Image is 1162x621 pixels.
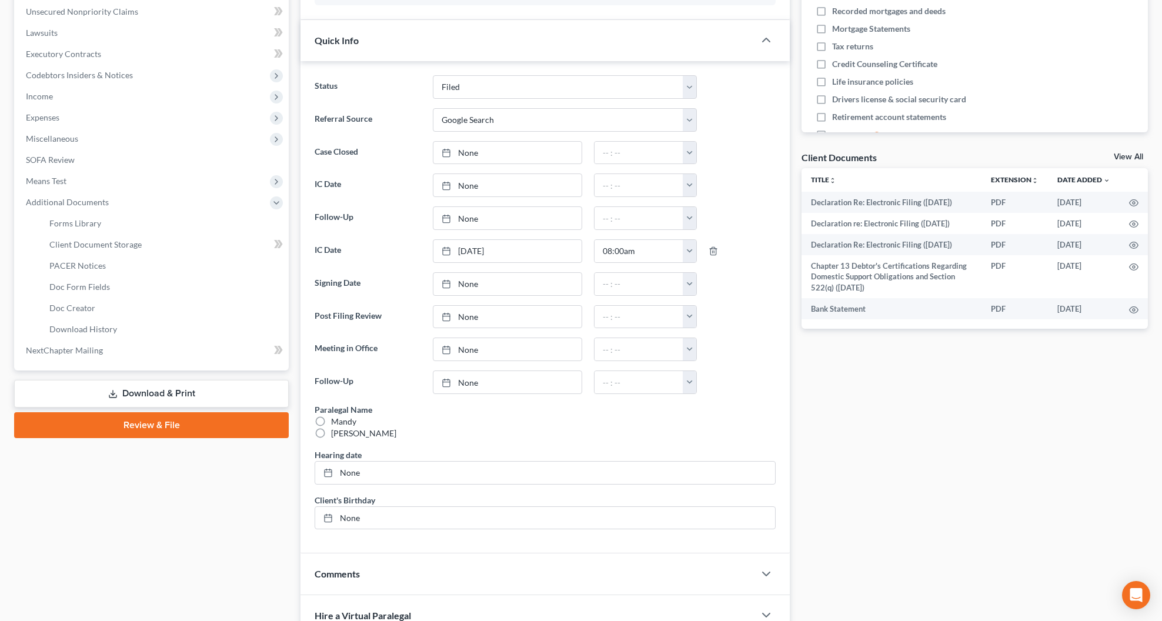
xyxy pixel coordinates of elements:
a: Download & Print [14,380,289,408]
span: SOFA Review [26,155,75,165]
td: PDF [981,213,1048,234]
i: unfold_more [829,177,836,184]
span: Unsecured Nonpriority Claims [26,6,138,16]
span: Quick Info [315,35,359,46]
span: Doc Form Fields [49,282,110,292]
span: Life insurance policies [832,76,913,88]
a: None [433,142,582,164]
a: None [433,338,582,360]
span: Document [832,130,870,142]
td: PDF [981,298,1048,319]
a: Forms Library [40,213,289,234]
input: -- : -- [595,306,683,328]
span: Mortgage Statements [832,23,910,35]
div: Paralegal Name [315,403,372,416]
div: Open Intercom Messenger [1122,581,1150,609]
label: Referral Source [309,108,427,132]
a: Executory Contracts [16,44,289,65]
td: PDF [981,234,1048,255]
a: None [433,174,582,196]
a: Date Added expand_more [1057,175,1110,184]
input: -- : -- [595,338,683,360]
td: [DATE] [1048,255,1120,298]
td: [DATE] [1048,234,1120,255]
a: None [315,462,775,484]
span: PACER Notices [49,261,106,271]
label: Signing Date [309,272,427,296]
div: Mandy [331,416,356,428]
td: [DATE] [1048,192,1120,213]
label: IC Date [309,239,427,263]
a: Doc Form Fields [40,276,289,298]
span: Miscellaneous [26,133,78,143]
span: Drivers license & social security card [832,94,966,105]
span: Comments [315,568,360,579]
td: [DATE] [1048,213,1120,234]
a: PACER Notices [40,255,289,276]
i: unfold_more [1031,177,1039,184]
td: Declaration re: Electronic Filing ([DATE]) [802,213,981,234]
a: None [433,306,582,328]
input: -- : -- [595,273,683,295]
div: Hearing date [315,449,362,461]
span: Hire a Virtual Paralegal [315,610,411,621]
span: NextChapter Mailing [26,345,103,355]
span: Retirement account statements [832,111,946,123]
span: Income [26,91,53,101]
a: None [315,507,775,529]
td: Bank Statement [802,298,981,319]
input: -- : -- [595,142,683,164]
span: Forms Library [49,218,101,228]
a: Client Document Storage [40,234,289,255]
span: Download History [49,324,117,334]
label: Case Closed [309,141,427,165]
input: -- : -- [595,371,683,393]
input: -- : -- [595,174,683,196]
a: None [433,273,582,295]
a: Download History [40,319,289,340]
label: Meeting in Office [309,338,427,361]
label: Follow-Up [309,370,427,394]
a: None [433,207,582,229]
span: Expenses [26,112,59,122]
td: PDF [981,255,1048,298]
a: Lawsuits [16,22,289,44]
td: [DATE] [1048,298,1120,319]
span: Client Document Storage [49,239,142,249]
span: Lawsuits [26,28,58,38]
a: NextChapter Mailing [16,340,289,361]
label: IC Date [309,173,427,197]
td: Declaration Re: Electronic Filing ([DATE]) [802,192,981,213]
span: Credit Counseling Certificate [832,58,937,70]
span: Tax returns [832,41,873,52]
a: Unsecured Nonpriority Claims [16,1,289,22]
span: Additional Documents [26,197,109,207]
td: PDF [981,192,1048,213]
label: Follow-Up [309,206,427,230]
a: Titleunfold_more [811,175,836,184]
span: Executory Contracts [26,49,101,59]
td: Declaration Re: Electronic Filing ([DATE]) [802,234,981,255]
span: Means Test [26,176,66,186]
span: Recorded mortgages and deeds [832,5,946,17]
a: Extensionunfold_more [991,175,1039,184]
a: Review & File [14,412,289,438]
a: SOFA Review [16,149,289,171]
a: Doc Creator [40,298,289,319]
td: Chapter 13 Debtor's Certifications Regarding Domestic Support Obligations and Section 522(q) ([DA... [802,255,981,298]
a: View All [1114,153,1143,161]
label: Post Filing Review [309,305,427,329]
div: Client Documents [802,151,877,163]
a: None [433,371,582,393]
span: Doc Creator [49,303,95,313]
span: Codebtors Insiders & Notices [26,70,133,80]
label: Status [309,75,427,99]
a: [DATE] [433,240,582,262]
input: -- : -- [595,207,683,229]
i: expand_more [1103,177,1110,184]
div: [PERSON_NAME] [331,428,396,439]
div: Client's Birthday [315,494,375,506]
input: -- : -- [595,240,683,262]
